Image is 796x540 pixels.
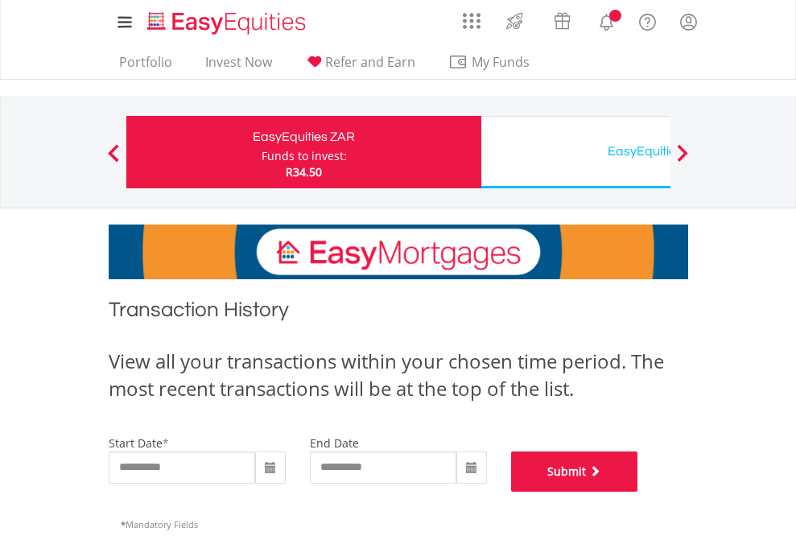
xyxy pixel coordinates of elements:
a: Notifications [586,4,627,36]
a: Refer and Earn [299,54,422,79]
a: Home page [141,4,312,36]
div: Funds to invest: [262,148,347,164]
a: AppsGrid [452,4,491,30]
img: EasyEquities_Logo.png [144,10,312,36]
img: grid-menu-icon.svg [463,12,480,30]
label: end date [310,435,359,451]
a: Invest Now [199,54,278,79]
img: EasyMortage Promotion Banner [109,225,688,279]
h1: Transaction History [109,295,688,332]
button: Previous [97,152,130,168]
a: Vouchers [538,4,586,34]
button: Submit [511,451,638,492]
span: Refer and Earn [325,53,415,71]
a: My Profile [668,4,709,39]
a: Portfolio [113,54,179,79]
button: Next [666,152,699,168]
div: View all your transactions within your chosen time period. The most recent transactions will be a... [109,348,688,403]
div: EasyEquities ZAR [136,126,472,148]
label: start date [109,435,163,451]
a: FAQ's and Support [627,4,668,36]
span: R34.50 [286,164,322,179]
span: My Funds [448,52,554,72]
span: Mandatory Fields [121,518,198,530]
img: thrive-v2.svg [501,8,528,34]
img: vouchers-v2.svg [549,8,575,34]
